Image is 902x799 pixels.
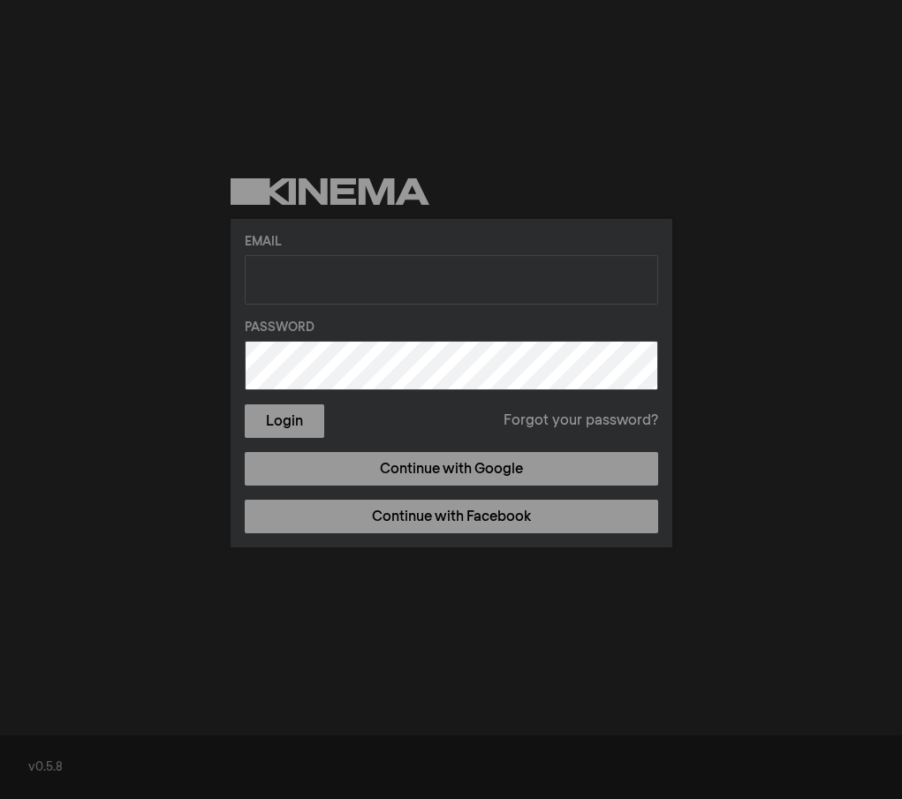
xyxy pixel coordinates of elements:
[245,452,658,486] a: Continue with Google
[504,411,658,432] a: Forgot your password?
[245,500,658,533] a: Continue with Facebook
[245,233,658,252] label: Email
[28,758,874,777] div: v0.5.8
[245,404,324,438] button: Login
[245,319,658,337] label: Password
